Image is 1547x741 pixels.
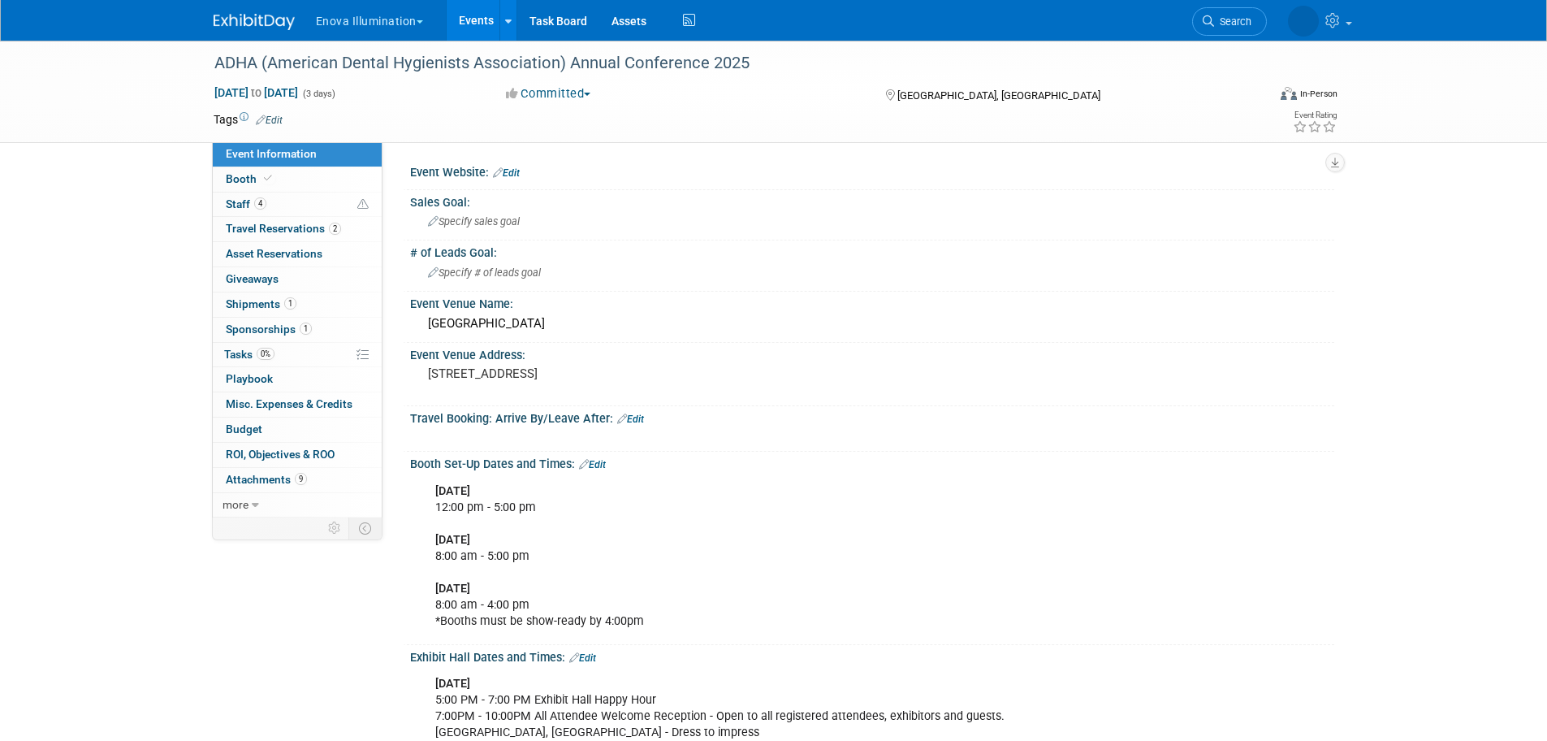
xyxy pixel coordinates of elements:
a: Misc. Expenses & Credits [213,392,382,417]
a: Staff4 [213,193,382,217]
b: [DATE] [435,677,470,691]
pre: [STREET_ADDRESS] [428,366,777,381]
span: Giveaways [226,272,279,285]
a: Search [1192,7,1267,36]
div: # of Leads Goal: [410,240,1334,261]
div: Event Venue Address: [410,343,1334,363]
div: Travel Booking: Arrive By/Leave After: [410,406,1334,427]
span: 1 [300,323,312,335]
span: Asset Reservations [226,247,322,260]
span: Search [1214,15,1251,28]
img: Sarah Swinick [1288,6,1319,37]
td: Tags [214,111,283,128]
a: Edit [617,414,644,425]
a: ROI, Objectives & ROO [213,443,382,467]
span: [DATE] [DATE] [214,85,299,100]
a: Booth [213,167,382,192]
span: Potential Scheduling Conflict -- at least one attendee is tagged in another overlapping event. [357,197,369,212]
a: Edit [569,652,596,664]
a: Edit [493,167,520,179]
a: Edit [256,115,283,126]
span: [GEOGRAPHIC_DATA], [GEOGRAPHIC_DATA] [897,89,1100,102]
div: Event Rating [1293,111,1337,119]
div: Event Venue Name: [410,292,1334,312]
a: Asset Reservations [213,242,382,266]
span: Shipments [226,297,296,310]
span: more [223,498,248,511]
a: Edit [579,459,606,470]
a: Giveaways [213,267,382,292]
span: Booth [226,172,275,185]
div: Event Website: [410,160,1334,181]
span: Tasks [224,348,274,361]
button: Committed [500,85,597,102]
div: Event Format [1171,84,1338,109]
span: Budget [226,422,262,435]
span: Event Information [226,147,317,160]
div: [GEOGRAPHIC_DATA] [422,311,1322,336]
span: ROI, Objectives & ROO [226,448,335,461]
a: Shipments1 [213,292,382,317]
b: [DATE] [435,582,470,596]
a: Sponsorships1 [213,318,382,342]
b: [DATE] [435,533,470,547]
div: In-Person [1299,88,1337,100]
i: Booth reservation complete [264,174,272,183]
a: Playbook [213,367,382,392]
a: more [213,493,382,518]
div: ADHA (American Dental Hygienists Association) Annual Conference 2025 [209,49,1242,78]
span: Specify sales goal [428,215,520,227]
span: Sponsorships [226,323,312,336]
span: to [248,86,264,99]
img: ExhibitDay [214,14,295,30]
span: Misc. Expenses & Credits [226,397,352,410]
a: Travel Reservations2 [213,217,382,241]
td: Toggle Event Tabs [348,518,382,539]
span: 4 [254,197,266,210]
a: Attachments9 [213,468,382,492]
span: 1 [284,297,296,310]
span: 2 [329,223,341,235]
span: Specify # of leads goal [428,266,541,279]
span: Attachments [226,473,307,486]
div: Sales Goal: [410,190,1334,210]
b: [DATE] [435,484,470,498]
a: Budget [213,418,382,442]
a: Event Information [213,142,382,167]
div: 12:00 pm - 5:00 pm 8:00 am - 5:00 pm 8:00 am - 4:00 pm *Booths must be show-ready by 4:00pm [424,475,1156,639]
span: Travel Reservations [226,222,341,235]
span: Playbook [226,372,273,385]
span: (3 days) [301,89,335,99]
span: 9 [295,473,307,485]
img: Format-Inperson.png [1281,87,1297,100]
span: Staff [226,197,266,210]
a: Tasks0% [213,343,382,367]
span: 0% [257,348,274,360]
td: Personalize Event Tab Strip [321,518,349,539]
div: Booth Set-Up Dates and Times: [410,452,1334,473]
div: Exhibit Hall Dates and Times: [410,645,1334,666]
